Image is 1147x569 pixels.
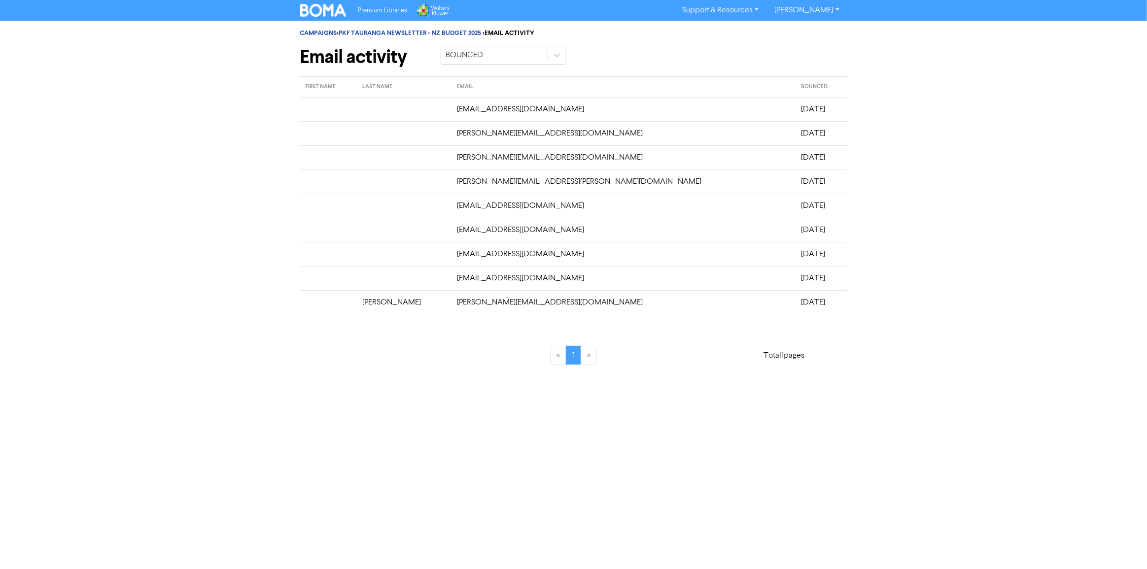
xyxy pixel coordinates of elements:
td: [EMAIL_ADDRESS][DOMAIN_NAME] [451,218,796,242]
th: BOUNCED [796,77,847,98]
a: Page 1 is your current page [566,346,581,365]
td: [PERSON_NAME][EMAIL_ADDRESS][PERSON_NAME][DOMAIN_NAME] [451,169,796,194]
p: Total 1 pages [764,350,805,362]
td: [EMAIL_ADDRESS][DOMAIN_NAME] [451,194,796,218]
img: BOMA Logo [300,4,347,17]
td: [DATE] [796,121,847,145]
td: [EMAIL_ADDRESS][DOMAIN_NAME] [451,97,796,121]
div: > > EMAIL ACTIVITY [300,29,847,38]
iframe: Chat Widget [1098,522,1147,569]
td: [EMAIL_ADDRESS][DOMAIN_NAME] [451,266,796,290]
td: [PERSON_NAME][EMAIL_ADDRESS][DOMAIN_NAME] [451,290,796,314]
td: [PERSON_NAME][EMAIL_ADDRESS][DOMAIN_NAME] [451,121,796,145]
th: EMAIL [451,77,796,98]
h1: Email activity [300,46,426,68]
a: [PERSON_NAME] [766,2,847,18]
td: [DATE] [796,266,847,290]
span: Premium Libraries: [358,7,408,14]
td: [DATE] [796,218,847,242]
div: BOUNCED [446,49,484,61]
td: [DATE] [796,169,847,194]
a: CAMPAIGNS [300,29,337,37]
td: [EMAIL_ADDRESS][DOMAIN_NAME] [451,242,796,266]
th: FIRST NAME [300,77,356,98]
td: [PERSON_NAME] [356,290,451,314]
td: [DATE] [796,290,847,314]
td: [DATE] [796,97,847,121]
td: [DATE] [796,145,847,169]
td: [DATE] [796,194,847,218]
td: [PERSON_NAME][EMAIL_ADDRESS][DOMAIN_NAME] [451,145,796,169]
a: Support & Resources [674,2,766,18]
th: LAST NAME [356,77,451,98]
td: [DATE] [796,242,847,266]
img: Wolters Kluwer [416,4,450,17]
a: PKF TAURANGA NEWSLETTER - NZ BUDGET 2025 [339,29,482,37]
